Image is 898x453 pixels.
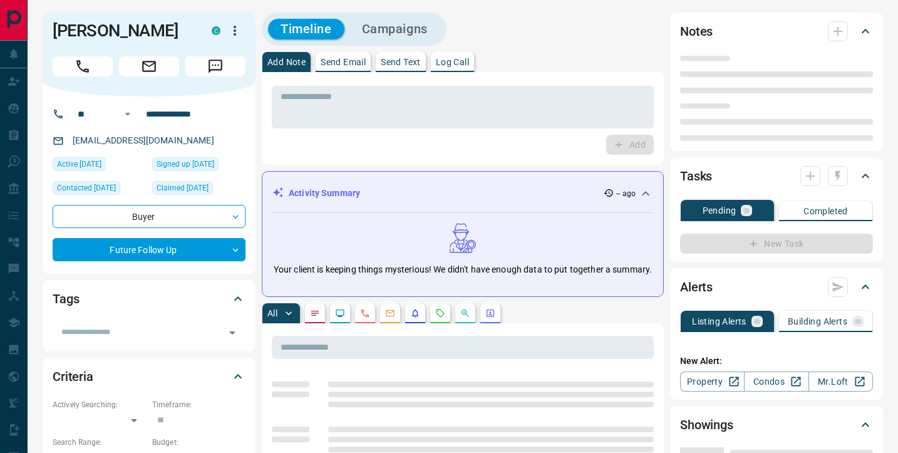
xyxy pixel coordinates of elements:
h2: Alerts [680,277,713,297]
h1: [PERSON_NAME] [53,21,193,41]
h2: Showings [680,415,733,435]
button: Open [120,107,135,122]
p: New Alert: [680,355,873,368]
button: Open [224,324,241,341]
span: Active [DATE] [57,158,101,170]
div: Wed Aug 07 2019 [152,181,245,199]
div: Wed Aug 07 2019 [152,157,245,175]
p: Completed [803,207,848,216]
p: Building Alerts [788,317,847,326]
p: Your client is keeping things mysterious! We didn't have enough data to put together a summary. [274,263,652,276]
svg: Listing Alerts [410,308,420,318]
svg: Notes [310,308,320,318]
div: Thu Jul 21 2022 [53,181,146,199]
h2: Tasks [680,166,712,186]
span: Claimed [DATE] [157,182,209,194]
div: Notes [680,16,873,46]
h2: Criteria [53,367,93,387]
span: Message [185,56,245,76]
h2: Notes [680,21,713,41]
p: Add Note [267,58,306,66]
h2: Tags [53,289,79,309]
p: All [267,309,277,318]
div: Alerts [680,272,873,302]
div: Tasks [680,161,873,191]
div: Future Follow Up [53,238,245,261]
span: Email [119,56,179,76]
svg: Emails [385,308,395,318]
p: Search Range: [53,437,146,448]
a: Property [680,372,745,392]
p: Listing Alerts [692,317,746,326]
div: Tags [53,284,245,314]
a: Condos [744,372,808,392]
div: Criteria [53,362,245,392]
div: Activity Summary-- ago [272,182,653,205]
p: Timeframe: [152,399,245,410]
p: Budget: [152,437,245,448]
svg: Opportunities [460,308,470,318]
a: Mr.Loft [808,372,873,392]
button: Timeline [268,19,344,39]
span: Signed up [DATE] [157,158,214,170]
div: Tue Oct 01 2019 [53,157,146,175]
p: Pending [703,206,736,215]
button: Campaigns [349,19,440,39]
p: Actively Searching: [53,399,146,410]
span: Contacted [DATE] [57,182,116,194]
p: -- ago [616,188,636,199]
p: Send Email [321,58,366,66]
svg: Lead Browsing Activity [335,308,345,318]
svg: Requests [435,308,445,318]
p: Log Call [436,58,469,66]
span: Call [53,56,113,76]
div: Buyer [53,205,245,228]
svg: Calls [360,308,370,318]
div: condos.ca [212,26,220,35]
p: Activity Summary [289,187,360,200]
p: Send Text [381,58,421,66]
svg: Agent Actions [485,308,495,318]
div: Showings [680,410,873,440]
a: [EMAIL_ADDRESS][DOMAIN_NAME] [73,135,214,145]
